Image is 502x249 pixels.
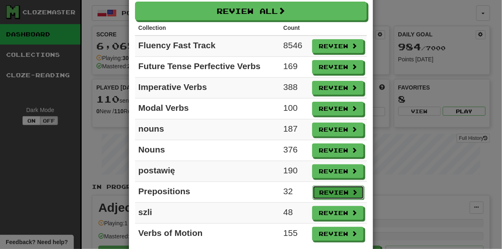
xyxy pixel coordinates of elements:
button: Review [312,81,364,95]
button: Review [312,227,364,241]
button: Review [312,60,364,74]
td: Modal Verbs [135,99,280,119]
td: nouns [135,119,280,140]
td: 376 [280,140,309,161]
td: Prepositions [135,182,280,203]
button: Review All [135,2,367,20]
th: Collection [135,20,280,36]
td: szli [135,203,280,224]
td: 155 [280,224,309,245]
button: Review [312,164,364,178]
td: Verbs of Motion [135,224,280,245]
td: Imperative Verbs [135,78,280,99]
td: 187 [280,119,309,140]
td: 190 [280,161,309,182]
td: Nouns [135,140,280,161]
td: 48 [280,203,309,224]
button: Review [313,186,364,200]
td: 100 [280,99,309,119]
td: 32 [280,182,309,203]
button: Review [312,102,364,116]
button: Review [312,206,364,220]
td: postawię [135,161,280,182]
td: Fluency Fast Track [135,36,280,57]
button: Review [312,123,364,137]
td: 388 [280,78,309,99]
td: 8546 [280,36,309,57]
button: Review [312,39,364,53]
td: Future Tense Perfective Verbs [135,57,280,78]
th: Count [280,20,309,36]
td: 169 [280,57,309,78]
button: Review [312,144,364,157]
